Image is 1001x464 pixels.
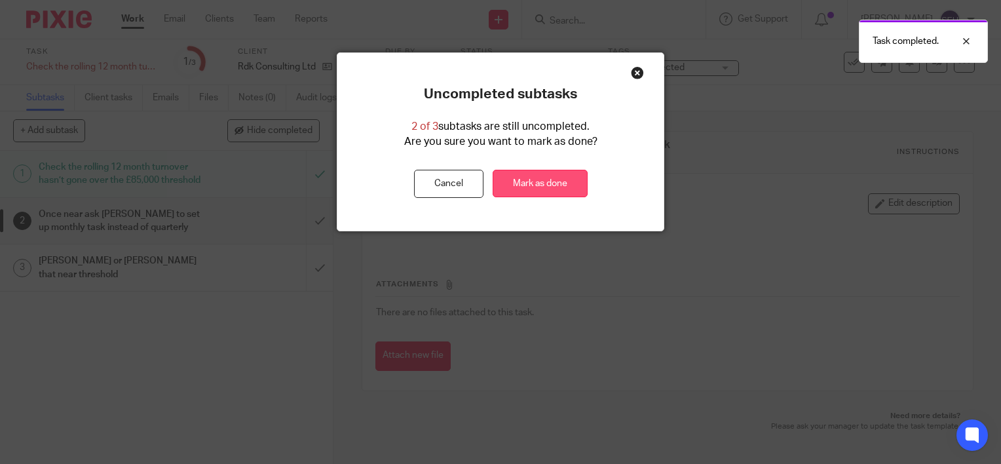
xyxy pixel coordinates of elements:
[631,66,644,79] div: Close this dialog window
[873,35,939,48] p: Task completed.
[411,121,438,132] span: 2 of 3
[424,86,577,103] p: Uncompleted subtasks
[493,170,588,198] a: Mark as done
[414,170,483,198] button: Cancel
[404,134,597,149] p: Are you sure you want to mark as done?
[411,119,590,134] p: subtasks are still uncompleted.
